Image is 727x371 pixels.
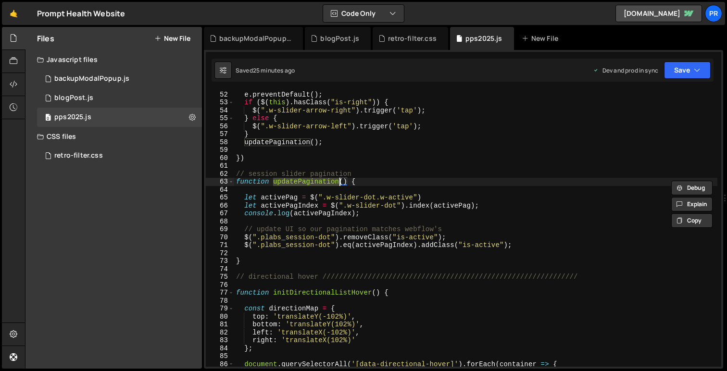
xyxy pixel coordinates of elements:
div: 68 [206,218,234,226]
button: Copy [671,213,713,228]
div: pps2025.js [54,113,91,122]
div: 69 [206,225,234,234]
div: Javascript files [25,50,202,69]
div: 72 [206,249,234,258]
h2: Files [37,33,54,44]
div: 81 [206,321,234,329]
div: Dev and prod in sync [593,66,658,74]
div: 74 [206,265,234,273]
div: 16625/45859.js [37,88,202,108]
div: 76 [206,281,234,289]
div: 77 [206,289,234,297]
a: 🤙 [2,2,25,25]
div: 16625/45293.js [37,108,202,127]
div: 52 [206,91,234,99]
div: blogPost.js [320,34,359,43]
div: 56 [206,123,234,131]
div: 64 [206,186,234,194]
div: CSS files [25,127,202,146]
a: [DOMAIN_NAME] [615,5,702,22]
button: Explain [671,197,713,211]
button: Save [664,62,711,79]
div: 83 [206,336,234,345]
div: 58 [206,138,234,147]
div: 82 [206,329,234,337]
div: 73 [206,257,234,265]
div: retro-filter.css [388,34,437,43]
div: 67 [206,210,234,218]
div: 65 [206,194,234,202]
div: 57 [206,130,234,138]
div: 55 [206,114,234,123]
div: 63 [206,178,234,186]
div: 80 [206,313,234,321]
div: 60 [206,154,234,162]
div: New File [522,34,562,43]
div: 71 [206,241,234,249]
span: 0 [45,114,51,122]
div: backupModalPopup.js [54,74,129,83]
div: 61 [206,162,234,170]
div: Saved [236,66,295,74]
div: blogPost.js [54,94,93,102]
div: 62 [206,170,234,178]
div: 75 [206,273,234,281]
div: 85 [206,352,234,360]
div: 66 [206,202,234,210]
button: Debug [671,181,713,195]
div: 53 [206,99,234,107]
div: 79 [206,305,234,313]
div: 16625/45443.css [37,146,202,165]
div: backupModalPopup.js [219,34,291,43]
div: 16625/45860.js [37,69,202,88]
div: 25 minutes ago [253,66,295,74]
div: Prompt Health Website [37,8,125,19]
button: New File [154,35,190,42]
a: Pr [705,5,722,22]
button: Code Only [323,5,404,22]
div: retro-filter.css [54,151,103,160]
div: pps2025.js [465,34,502,43]
div: 86 [206,360,234,369]
div: 78 [206,297,234,305]
div: 54 [206,107,234,115]
div: 84 [206,345,234,353]
div: 70 [206,234,234,242]
div: 59 [206,146,234,154]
